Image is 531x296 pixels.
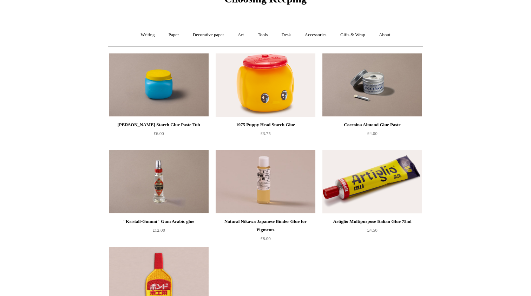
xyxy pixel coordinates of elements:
div: 1975 Puppy Head Starch Glue [217,121,314,129]
a: Coccoina Almond Glue Paste Coccoina Almond Glue Paste [322,53,422,117]
img: Natural Nikawa Japanese Binder Glue for Pigments [216,150,315,213]
a: [PERSON_NAME] Starch Glue Paste Tub £6.00 [109,121,209,149]
img: 1975 Puppy Head Starch Glue [216,53,315,117]
img: Artiglio Multipurpose Italian Glue 75ml [322,150,422,213]
span: £6.00 [153,131,164,136]
div: "Kristall-Gummi" Gum Arabic glue [111,217,207,226]
a: Yamato Nori Starch Glue Paste Tub Yamato Nori Starch Glue Paste Tub [109,53,209,117]
a: Tools [251,26,274,44]
span: £3.75 [260,131,270,136]
span: £4.50 [367,227,377,233]
a: Paper [162,26,185,44]
div: Artiglio Multipurpose Italian Glue 75ml [324,217,420,226]
a: 1975 Puppy Head Starch Glue 1975 Puppy Head Starch Glue [216,53,315,117]
a: Art [231,26,250,44]
a: "Kristall-Gummi" Gum Arabic glue £12.00 [109,217,209,246]
a: Artiglio Multipurpose Italian Glue 75ml Artiglio Multipurpose Italian Glue 75ml [322,150,422,213]
img: "Kristall-Gummi" Gum Arabic glue [109,150,209,213]
a: Natural Nikawa Japanese Binder Glue for Pigments £8.00 [216,217,315,246]
img: Yamato Nori Starch Glue Paste Tub [109,53,209,117]
a: Gifts & Wrap [334,26,372,44]
a: Artiglio Multipurpose Italian Glue 75ml £4.50 [322,217,422,246]
a: Desk [275,26,297,44]
a: 1975 Puppy Head Starch Glue £3.75 [216,121,315,149]
a: Coccoina Almond Glue Paste £4.00 [322,121,422,149]
img: Coccoina Almond Glue Paste [322,53,422,117]
a: Natural Nikawa Japanese Binder Glue for Pigments Natural Nikawa Japanese Binder Glue for Pigments [216,150,315,213]
div: [PERSON_NAME] Starch Glue Paste Tub [111,121,207,129]
div: Natural Nikawa Japanese Binder Glue for Pigments [217,217,314,234]
a: Decorative paper [186,26,230,44]
a: Writing [135,26,161,44]
a: "Kristall-Gummi" Gum Arabic glue "Kristall-Gummi" Gum Arabic glue [109,150,209,213]
span: £8.00 [260,236,270,241]
span: £12.00 [152,227,165,233]
div: Coccoina Almond Glue Paste [324,121,420,129]
a: About [373,26,397,44]
span: £4.00 [367,131,377,136]
a: Accessories [299,26,333,44]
